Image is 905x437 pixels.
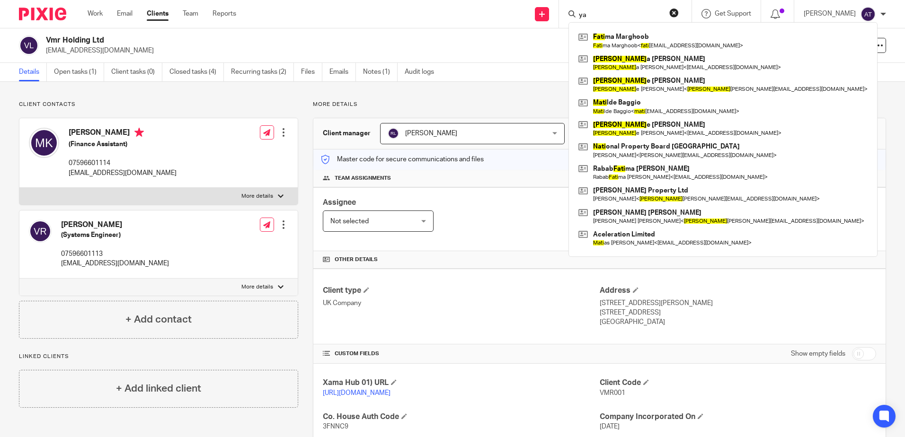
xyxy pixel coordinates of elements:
[600,286,876,296] h4: Address
[116,381,201,396] h4: + Add linked client
[323,129,371,138] h3: Client manager
[134,128,144,137] i: Primary
[54,63,104,81] a: Open tasks (1)
[323,298,599,308] p: UK Company
[125,312,192,327] h4: + Add contact
[69,140,177,149] h5: (Finance Assistant)
[323,412,599,422] h4: Co. House Auth Code
[600,378,876,388] h4: Client Code
[241,283,273,291] p: More details
[329,63,356,81] a: Emails
[715,10,751,17] span: Get Support
[320,155,484,164] p: Master code for secure communications and files
[169,63,224,81] a: Closed tasks (4)
[323,350,599,358] h4: CUSTOM FIELDS
[19,63,47,81] a: Details
[323,390,390,396] a: [URL][DOMAIN_NAME]
[61,220,169,230] h4: [PERSON_NAME]
[69,128,177,140] h4: [PERSON_NAME]
[301,63,322,81] a: Files
[61,230,169,240] h5: (Systems Engineer)
[19,101,298,108] p: Client contacts
[388,128,399,139] img: svg%3E
[46,35,615,45] h2: Vmr Holding Ltd
[61,259,169,268] p: [EMAIL_ADDRESS][DOMAIN_NAME]
[600,308,876,317] p: [STREET_ADDRESS]
[669,8,679,17] button: Clear
[213,9,236,18] a: Reports
[600,390,625,396] span: VMR001
[330,218,369,225] span: Not selected
[111,63,162,81] a: Client tasks (0)
[46,46,757,55] p: [EMAIL_ADDRESS][DOMAIN_NAME]
[69,158,177,168] p: 07596601114
[183,9,198,18] a: Team
[313,101,886,108] p: More details
[19,353,298,360] p: Linked clients
[323,378,599,388] h4: Xama Hub 01) URL
[363,63,398,81] a: Notes (1)
[600,317,876,327] p: [GEOGRAPHIC_DATA]
[335,175,391,182] span: Team assignments
[600,423,620,430] span: [DATE]
[19,35,39,55] img: svg%3E
[61,249,169,259] p: 07596601113
[804,9,856,18] p: [PERSON_NAME]
[241,192,273,200] p: More details
[147,9,169,18] a: Clients
[231,63,294,81] a: Recurring tasks (2)
[117,9,133,18] a: Email
[69,168,177,178] p: [EMAIL_ADDRESS][DOMAIN_NAME]
[19,8,66,20] img: Pixie
[861,7,876,22] img: svg%3E
[323,286,599,296] h4: Client type
[578,11,663,20] input: Search
[29,128,59,158] img: svg%3E
[323,199,356,206] span: Assignee
[791,349,845,358] label: Show empty fields
[29,220,52,243] img: svg%3E
[323,423,348,430] span: 3FNNC9
[405,63,441,81] a: Audit logs
[88,9,103,18] a: Work
[335,256,378,263] span: Other details
[600,298,876,308] p: [STREET_ADDRESS][PERSON_NAME]
[600,412,876,422] h4: Company Incorporated On
[405,130,457,137] span: [PERSON_NAME]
